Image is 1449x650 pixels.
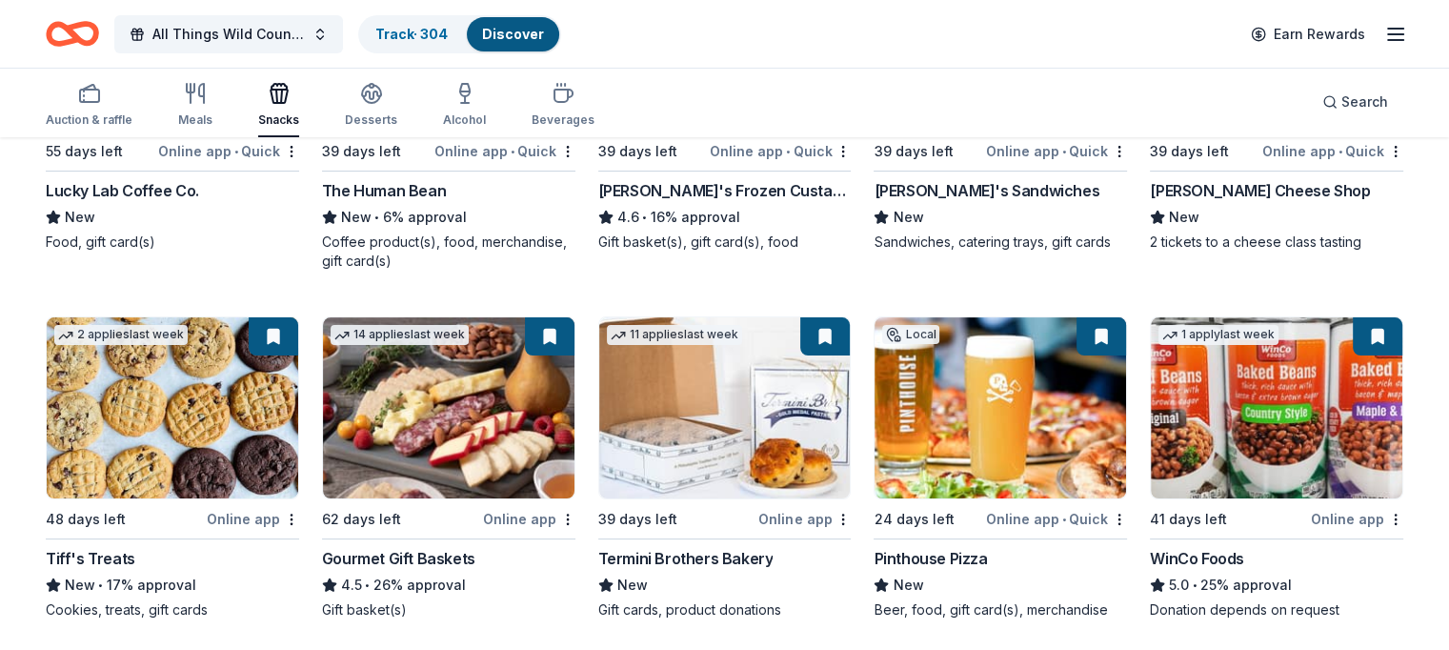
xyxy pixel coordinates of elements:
[358,15,561,53] button: Track· 304Discover
[258,112,299,128] div: Snacks
[483,507,575,531] div: Online app
[532,112,594,128] div: Beverages
[1169,206,1199,229] span: New
[598,140,677,163] div: 39 days left
[114,15,343,53] button: All Things Wild Country Brunch
[874,233,1127,252] div: Sandwiches, catering trays, gift cards
[598,600,852,620] div: Gift cards, product donations
[98,578,103,593] span: •
[46,316,299,620] a: Image for Tiff's Treats2 applieslast week48 days leftOnline appTiff's TreatsNew•17% approvalCooki...
[345,74,397,137] button: Desserts
[1062,144,1066,159] span: •
[258,74,299,137] button: Snacks
[322,547,475,570] div: Gourmet Gift Baskets
[54,325,188,345] div: 2 applies last week
[786,144,790,159] span: •
[65,206,95,229] span: New
[46,74,132,137] button: Auction & raffle
[874,316,1127,620] a: Image for Pinthouse PizzaLocal24 days leftOnline app•QuickPinthouse PizzaNewBeer, food, gift card...
[65,574,95,597] span: New
[874,508,954,531] div: 24 days left
[345,112,397,128] div: Desserts
[874,600,1127,620] div: Beer, food, gift card(s), merchandise
[986,139,1127,163] div: Online app Quick
[322,574,575,597] div: 26% approval
[1262,139,1403,163] div: Online app Quick
[1062,512,1066,527] span: •
[642,210,647,225] span: •
[178,74,212,137] button: Meals
[1239,17,1377,51] a: Earn Rewards
[1338,144,1342,159] span: •
[1150,316,1403,620] a: Image for WinCo Foods1 applylast week41 days leftOnline appWinCo Foods5.0•25% approvalDonation de...
[158,139,299,163] div: Online app Quick
[1150,140,1229,163] div: 39 days left
[617,574,648,597] span: New
[598,206,852,229] div: 16% approval
[882,325,939,344] div: Local
[152,23,305,46] span: All Things Wild Country Brunch
[874,179,1099,202] div: [PERSON_NAME]'s Sandwiches
[331,325,469,345] div: 14 applies last week
[234,144,238,159] span: •
[598,508,677,531] div: 39 days left
[598,233,852,252] div: Gift basket(s), gift card(s), food
[617,206,639,229] span: 4.6
[322,179,446,202] div: The Human Bean
[365,578,370,593] span: •
[443,74,486,137] button: Alcohol
[322,233,575,271] div: Coffee product(s), food, merchandise, gift card(s)
[874,140,953,163] div: 39 days left
[322,316,575,620] a: Image for Gourmet Gift Baskets14 applieslast week62 days leftOnline appGourmet Gift Baskets4.5•26...
[46,233,299,252] div: Food, gift card(s)
[1150,574,1403,597] div: 25% approval
[1150,233,1403,252] div: 2 tickets to a cheese class tasting
[207,507,299,531] div: Online app
[598,547,774,570] div: Termini Brothers Bakery
[532,74,594,137] button: Beverages
[46,140,123,163] div: 55 days left
[46,11,99,56] a: Home
[46,112,132,128] div: Auction & raffle
[1150,508,1227,531] div: 41 days left
[178,112,212,128] div: Meals
[443,112,486,128] div: Alcohol
[758,507,851,531] div: Online app
[1341,91,1388,113] span: Search
[1307,83,1403,121] button: Search
[598,316,852,620] a: Image for Termini Brothers Bakery11 applieslast week39 days leftOnline appTermini Brothers Bakery...
[1150,547,1244,570] div: WinCo Foods
[1311,507,1403,531] div: Online app
[986,507,1127,531] div: Online app Quick
[341,574,362,597] span: 4.5
[599,317,851,498] img: Image for Termini Brothers Bakery
[434,139,575,163] div: Online app Quick
[482,26,544,42] a: Discover
[511,144,514,159] span: •
[46,547,135,570] div: Tiff's Treats
[322,206,575,229] div: 6% approval
[893,574,923,597] span: New
[1169,574,1189,597] span: 5.0
[47,317,298,498] img: Image for Tiff's Treats
[46,179,199,202] div: Lucky Lab Coffee Co.
[875,317,1126,498] img: Image for Pinthouse Pizza
[1150,600,1403,620] div: Donation depends on request
[874,547,987,570] div: Pinthouse Pizza
[46,600,299,620] div: Cookies, treats, gift cards
[598,179,852,202] div: [PERSON_NAME]'s Frozen Custard & Steakburgers
[1151,317,1402,498] img: Image for WinCo Foods
[607,325,742,345] div: 11 applies last week
[323,317,574,498] img: Image for Gourmet Gift Baskets
[374,210,379,225] span: •
[322,600,575,620] div: Gift basket(s)
[46,574,299,597] div: 17% approval
[1158,325,1278,345] div: 1 apply last week
[1193,578,1197,593] span: •
[375,26,448,42] a: Track· 304
[710,139,851,163] div: Online app Quick
[322,140,401,163] div: 39 days left
[1150,179,1370,202] div: [PERSON_NAME] Cheese Shop
[46,508,126,531] div: 48 days left
[322,508,401,531] div: 62 days left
